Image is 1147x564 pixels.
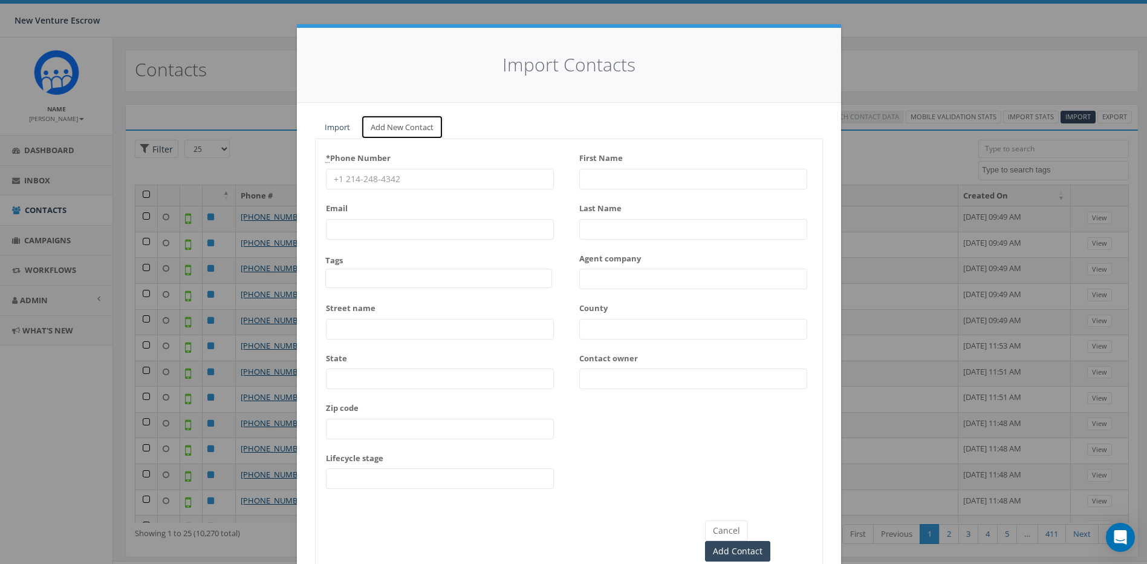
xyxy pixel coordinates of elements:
[326,148,391,164] label: Phone Number
[325,255,343,266] label: Tags
[326,398,359,414] label: Zip code
[326,198,348,214] label: Email
[579,148,623,164] label: First Name
[361,115,443,140] a: Add New Contact
[1106,523,1135,552] div: Open Intercom Messenger
[326,152,330,163] abbr: required
[579,249,641,264] label: Agent company
[579,349,638,364] label: Contact owner
[315,115,360,140] a: Import
[326,169,554,189] input: +1 214-248-4342
[329,272,335,283] textarea: Search
[326,448,383,464] label: Lifecycle stage
[315,52,823,78] h4: Import Contacts
[705,541,770,562] input: Add Contact
[705,520,748,541] button: Cancel
[326,298,375,314] label: Street name
[326,219,554,240] input: Enter a valid email address (e.g., example@domain.com)
[579,198,622,214] label: Last Name
[326,349,347,364] label: State
[579,298,608,314] label: County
